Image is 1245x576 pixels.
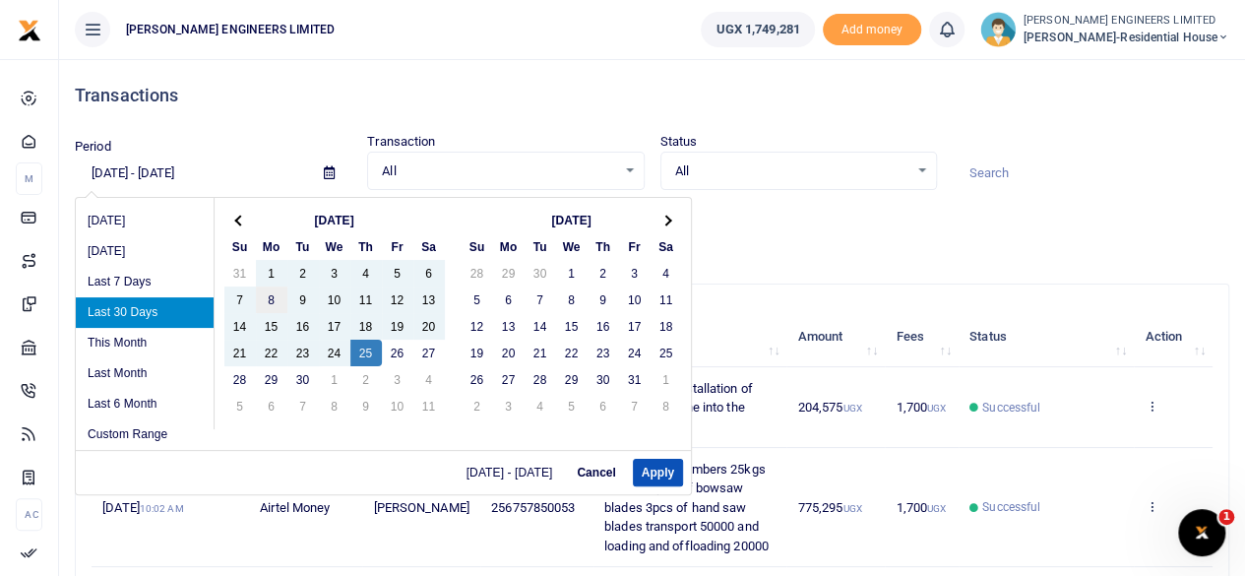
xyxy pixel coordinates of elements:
td: 2 [462,393,493,419]
img: logo-small [18,19,41,42]
li: [DATE] [76,206,214,236]
th: Mo [256,233,287,260]
td: 4 [525,393,556,419]
td: 23 [588,340,619,366]
span: [PERSON_NAME] ENGINEERS LIMITED [118,21,342,38]
a: Add money [823,21,921,35]
li: Last 30 Days [76,297,214,328]
th: We [319,233,350,260]
span: [DATE] - [DATE] [467,467,561,479]
td: 19 [462,340,493,366]
li: [DATE] [76,236,214,267]
td: 26 [462,366,493,393]
td: 25 [350,340,382,366]
th: Su [462,233,493,260]
button: Cancel [568,459,624,486]
td: 5 [462,287,493,313]
span: 1 [1218,509,1234,525]
span: All [382,161,615,181]
th: Fees: activate to sort column ascending [885,306,959,367]
td: 17 [319,313,350,340]
td: 4 [350,260,382,287]
td: 6 [588,393,619,419]
label: Period [75,137,111,157]
td: 27 [413,340,445,366]
td: 30 [525,260,556,287]
input: select period [75,157,308,190]
span: 775,295 [798,500,862,515]
span: UGX 1,749,281 [716,20,799,39]
span: [PERSON_NAME] [373,500,468,515]
td: 6 [413,260,445,287]
td: 4 [651,260,682,287]
h4: Transactions [75,85,1229,106]
th: Th [588,233,619,260]
td: 22 [256,340,287,366]
td: 7 [287,393,319,419]
th: Sa [413,233,445,260]
td: 8 [556,287,588,313]
th: Th [350,233,382,260]
td: 18 [350,313,382,340]
th: Mo [493,233,525,260]
th: Fr [382,233,413,260]
td: 11 [651,287,682,313]
td: 8 [651,393,682,419]
td: 24 [619,340,651,366]
th: Su [224,233,256,260]
span: 1,700 [896,500,946,515]
td: 31 [224,260,256,287]
td: 3 [319,260,350,287]
td: 7 [525,287,556,313]
small: [PERSON_NAME] ENGINEERS LIMITED [1024,13,1229,30]
td: 6 [493,287,525,313]
a: logo-small logo-large logo-large [18,22,41,36]
td: 7 [224,287,256,313]
li: Last Month [76,358,214,389]
td: 8 [256,287,287,313]
td: 10 [382,393,413,419]
small: 10:02 AM [140,503,184,514]
th: [DATE] [256,207,413,233]
td: 6 [256,393,287,419]
td: 17 [619,313,651,340]
li: Wallet ballance [693,12,822,47]
a: profile-user [PERSON_NAME] ENGINEERS LIMITED [PERSON_NAME]-Residential House [980,12,1229,47]
td: 31 [619,366,651,393]
li: Toup your wallet [823,14,921,46]
th: Amount: activate to sort column ascending [786,306,885,367]
img: profile-user [980,12,1016,47]
td: 1 [319,366,350,393]
th: Tu [287,233,319,260]
td: 14 [525,313,556,340]
span: [DATE] [102,500,183,515]
td: 11 [350,287,382,313]
td: 2 [287,260,319,287]
td: 29 [493,260,525,287]
button: Apply [633,459,683,486]
th: Action: activate to sort column ascending [1134,306,1213,367]
td: 2 [350,366,382,393]
span: 70pcs of 12x1timbers 25kgs of nails 2pcs of bowsaw blades 3pcs of hand saw blades transport 50000... [604,462,769,553]
td: 21 [525,340,556,366]
td: 24 [319,340,350,366]
td: 3 [619,260,651,287]
td: 13 [493,313,525,340]
td: 20 [413,313,445,340]
small: UGX [842,503,861,514]
span: All [675,161,908,181]
td: 23 [287,340,319,366]
input: Search [953,157,1229,190]
th: Sa [651,233,682,260]
td: 5 [556,393,588,419]
td: 5 [224,393,256,419]
td: 16 [588,313,619,340]
td: 10 [619,287,651,313]
td: 14 [224,313,256,340]
td: 22 [556,340,588,366]
span: Successful [982,498,1040,516]
td: 27 [493,366,525,393]
span: Airtel Money [260,500,330,515]
td: 9 [588,287,619,313]
li: Last 6 Month [76,389,214,419]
